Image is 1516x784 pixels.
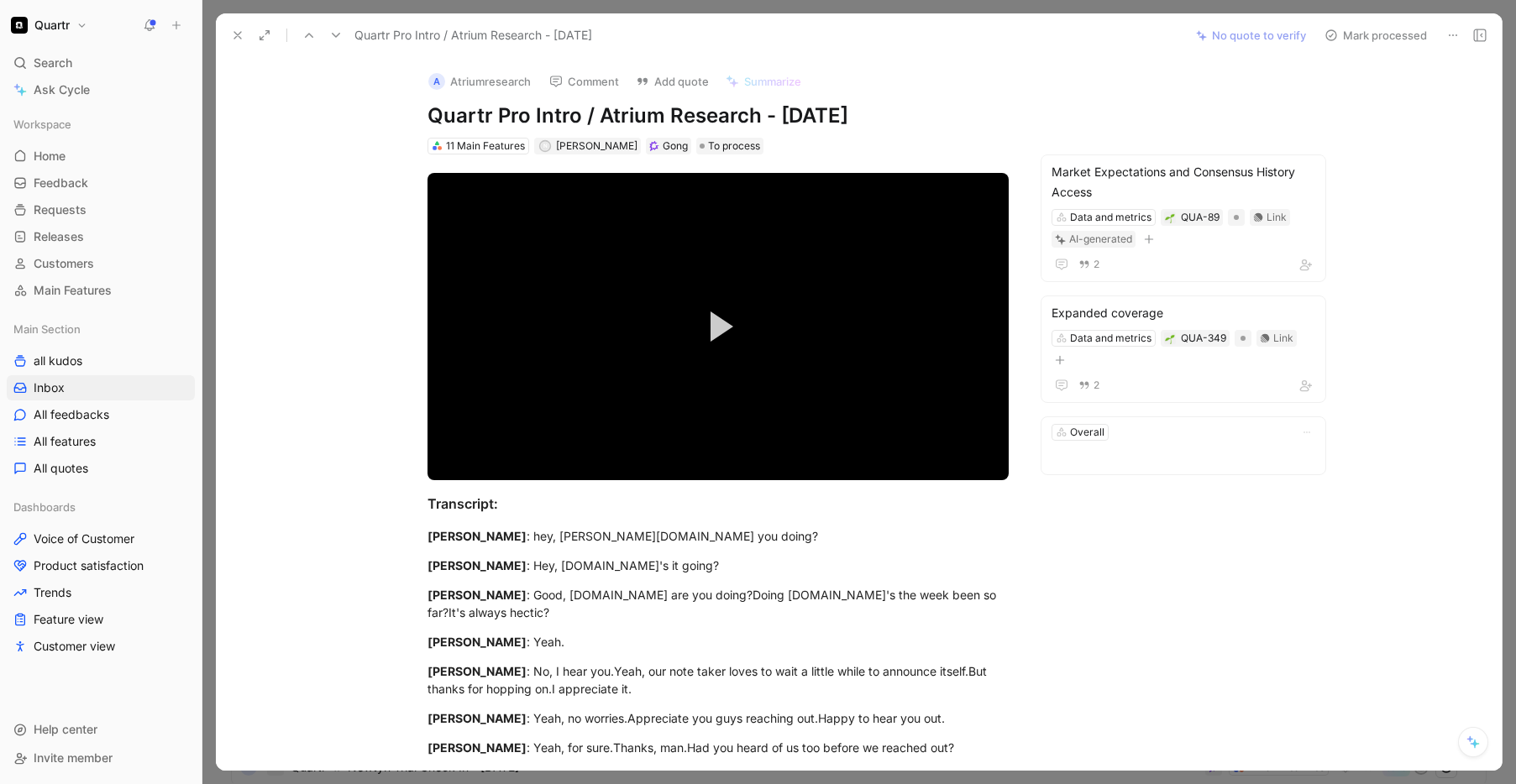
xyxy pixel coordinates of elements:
span: Search [34,53,72,73]
div: N [541,142,550,151]
button: Mark processed [1317,24,1435,47]
div: : No, I hear you.Yeah, our note taker loves to wait a little while to announce itself.But thanks ... [428,662,1009,698]
span: Customers [34,255,94,272]
button: 2 [1075,255,1103,274]
div: Overall [1070,424,1104,441]
span: Feedback [34,175,88,191]
div: QUA-349 [1181,330,1226,347]
div: Expanded coverage [1052,303,1315,323]
button: Comment [542,70,627,93]
span: Invite member [34,750,113,765]
a: Inbox [7,375,195,400]
div: Dashboards [7,494,195,520]
span: Releases [34,228,84,245]
div: Link [1273,330,1293,347]
div: : Good, [DOMAIN_NAME] are you doing?Doing [DOMAIN_NAME]'s the week been so far?It's always hectic? [428,586,1009,621]
div: : hey, [PERSON_NAME][DOMAIN_NAME] you doing? [428,527,1009,545]
div: Data and metrics [1070,209,1151,226]
span: Ask Cycle [34,80,90,100]
h1: Quartr Pro Intro / Atrium Research - [DATE] [428,102,1009,129]
span: Customer view [34,638,115,655]
mark: [PERSON_NAME] [428,740,527,755]
div: Workspace [7,112,195,137]
span: All feedbacks [34,406,109,423]
a: Trends [7,580,195,605]
button: 2 [1075,376,1103,395]
span: Home [34,148,66,165]
mark: [PERSON_NAME] [428,711,527,725]
button: Add quote [628,70,716,93]
button: QuartrQuartr [7,13,92,37]
span: All features [34,433,96,450]
span: All quotes [34,460,88,477]
img: 🌱 [1165,213,1175,223]
span: all kudos [34,353,82,369]
a: Requests [7,197,195,222]
span: 2 [1094,259,1099,269]
div: A [428,73,445,90]
div: : Hey, [DOMAIN_NAME]'s it going? [428,557,1009,574]
span: Main Section [13,321,81,337]
a: All feedbacks [7,402,195,427]
img: 🌱 [1165,334,1175,344]
div: : Yeah. [428,633,1009,651]
a: All quotes [7,456,195,481]
span: Help center [34,722,97,736]
div: Invite member [7,745,195,771]
mark: [PERSON_NAME] [428,770,527,784]
a: Home [7,144,195,169]
span: [PERSON_NAME] [556,139,637,152]
span: Quartr Pro Intro / Atrium Research - [DATE] [354,25,592,45]
a: all kudos [7,348,195,374]
div: Data and metrics [1070,330,1151,347]
a: Customer view [7,634,195,659]
mark: [PERSON_NAME] [428,558,527,572]
button: No quote to verify [1188,24,1314,47]
a: Voice of Customer [7,526,195,551]
div: To process [696,138,763,154]
a: Feedback [7,170,195,196]
div: Help center [7,717,195,742]
mark: [PERSON_NAME] [428,529,527,543]
div: : Yeah, for sure.Thanks, man.Had you heard of us too before we reached out? [428,739,1009,756]
span: Requests [34,201,87,218]
div: AI-generated [1069,231,1132,248]
mark: [PERSON_NAME] [428,635,527,649]
div: Main Sectionall kudosInboxAll feedbacksAll featuresAll quotes [7,316,195,481]
a: Customers [7,251,195,276]
span: Voice of Customer [34,531,134,547]
div: Link [1267,209,1287,226]
span: Inbox [34,379,65,396]
button: AAtriumresearch [421,69,538,94]
div: 11 Main Features [446,138,525,154]
span: Feature view [34,611,103,628]
button: 🌱 [1164,212,1176,223]
button: Summarize [718,70,809,93]
img: Quartr [11,17,28,34]
div: Main Section [7,316,195,342]
span: Summarize [744,74,801,89]
span: Dashboards [13,499,76,515]
h1: Quartr [34,18,70,33]
div: QUA-89 [1181,209,1220,226]
a: Releases [7,224,195,249]
button: Play Video [680,289,756,364]
span: Trends [34,584,71,601]
a: Product satisfaction [7,553,195,578]
span: To process [708,138,760,154]
mark: [PERSON_NAME] [428,588,527,602]
span: Product satisfaction [34,557,144,574]
button: 🌱 [1164,332,1176,344]
a: Main Features [7,278,195,303]
a: All features [7,429,195,454]
a: Ask Cycle [7,77,195,102]
div: Video Player [428,173,1009,480]
div: DashboardsVoice of CustomerProduct satisfactionTrendsFeature viewCustomer view [7,494,195,659]
span: Workspace [13,116,71,133]
mark: [PERSON_NAME] [428,664,527,678]
span: Main Features [34,282,112,299]
div: Gong [663,138,688,154]
a: Feature view [7,607,195,632]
